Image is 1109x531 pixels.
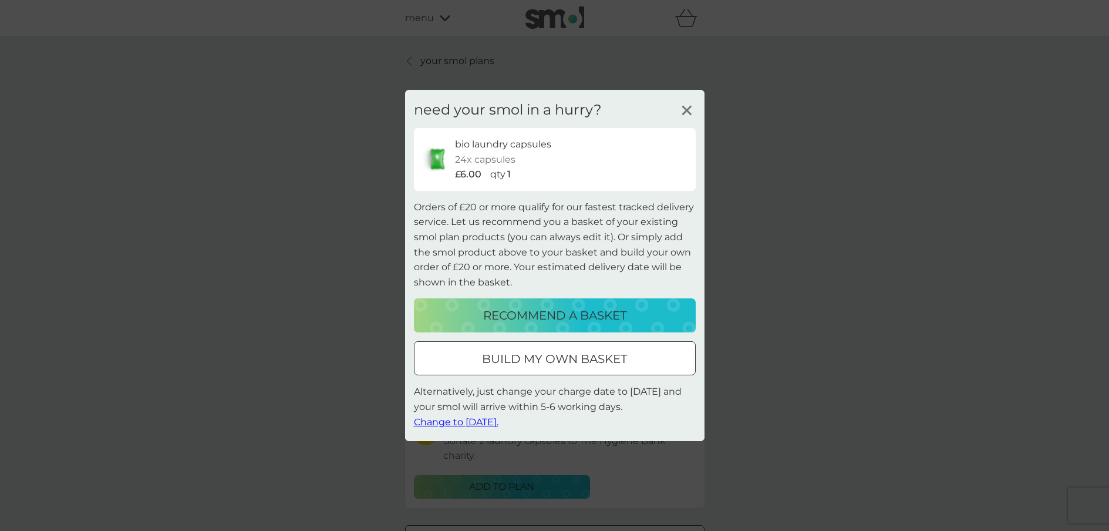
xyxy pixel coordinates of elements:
[455,152,515,167] p: 24x capsules
[507,167,511,182] p: 1
[414,416,498,427] span: Change to [DATE].
[414,200,696,290] p: Orders of £20 or more qualify for our fastest tracked delivery service. Let us recommend you a ba...
[490,167,505,182] p: qty
[455,167,481,182] p: £6.00
[414,102,602,119] h3: need your smol in a hurry?
[483,306,626,325] p: recommend a basket
[455,137,551,152] p: bio laundry capsules
[414,384,696,429] p: Alternatively, just change your charge date to [DATE] and your smol will arrive within 5-6 workin...
[414,298,696,332] button: recommend a basket
[482,349,627,368] p: build my own basket
[414,341,696,375] button: build my own basket
[414,414,498,429] button: Change to [DATE].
